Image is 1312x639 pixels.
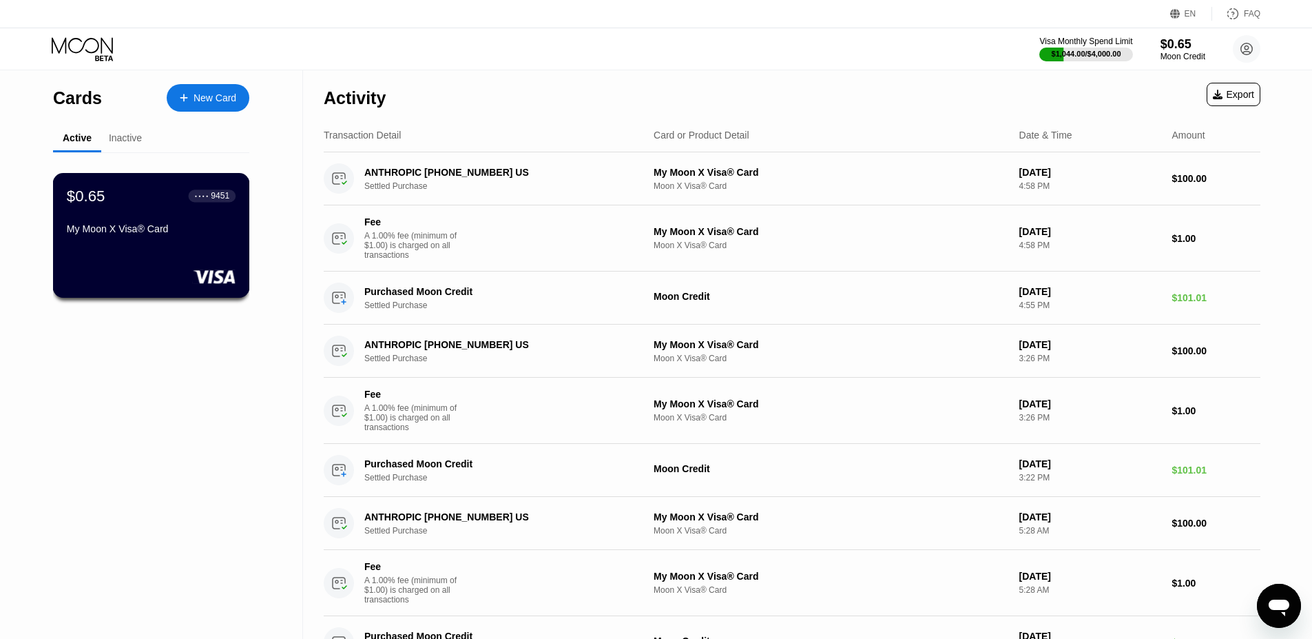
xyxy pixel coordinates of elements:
[364,511,632,523] div: ANTHROPIC [PHONE_NUMBER] US
[67,223,236,234] div: My Moon X Visa® Card
[364,216,461,227] div: Fee
[364,576,468,605] div: A 1.00% fee (minimum of $1.00) is charged on all transactions
[324,325,1260,378] div: ANTHROPIC [PHONE_NUMBER] USSettled PurchaseMy Moon X Visa® CardMoon X Visa® Card[DATE]3:26 PM$100.00
[654,339,1008,350] div: My Moon X Visa® Card
[364,181,652,191] div: Settled Purchase
[63,132,92,143] div: Active
[654,585,1008,595] div: Moon X Visa® Card
[1019,511,1161,523] div: [DATE]
[364,458,632,469] div: Purchased Moon Credit
[324,130,401,141] div: Transaction Detail
[1019,226,1161,237] div: [DATE]
[1019,458,1161,469] div: [DATE]
[195,194,209,198] div: ● ● ● ●
[364,473,652,483] div: Settled Purchase
[1019,398,1161,409] div: [DATE]
[654,226,1008,237] div: My Moon X Visa® Card
[1160,37,1205,61] div: $0.65Moon Credit
[1257,584,1301,628] iframe: Button to launch messaging window
[654,463,1008,474] div: Moon Credit
[654,571,1008,582] div: My Moon X Visa® Card
[654,526,1008,536] div: Moon X Visa® Card
[1019,286,1161,297] div: [DATE]
[1019,526,1161,536] div: 5:28 AM
[364,403,468,432] div: A 1.00% fee (minimum of $1.00) is charged on all transactions
[324,497,1260,550] div: ANTHROPIC [PHONE_NUMBER] USSettled PurchaseMy Moon X Visa® CardMoon X Visa® Card[DATE]5:28 AM$100.00
[1172,465,1260,476] div: $101.01
[654,241,1008,250] div: Moon X Visa® Card
[364,526,652,536] div: Settled Purchase
[194,92,236,104] div: New Card
[1185,9,1196,19] div: EN
[54,174,249,297] div: $0.65● ● ● ●9451My Moon X Visa® Card
[1170,7,1212,21] div: EN
[654,130,749,141] div: Card or Product Detail
[1172,233,1260,244] div: $1.00
[364,354,652,363] div: Settled Purchase
[654,511,1008,523] div: My Moon X Visa® Card
[1019,301,1161,310] div: 4:55 PM
[1172,130,1205,141] div: Amount
[53,88,102,108] div: Cards
[167,84,249,112] div: New Card
[1019,571,1161,582] div: [DATE]
[654,291,1008,302] div: Moon Credit
[1172,345,1260,356] div: $100.00
[1039,37,1132,61] div: Visa Monthly Spend Limit$1,044.00/$4,000.00
[1160,37,1205,52] div: $0.65
[211,191,229,201] div: 9451
[654,413,1008,423] div: Moon X Visa® Card
[1019,130,1072,141] div: Date & Time
[364,286,632,297] div: Purchased Moon Credit
[324,550,1260,616] div: FeeA 1.00% fee (minimum of $1.00) is charged on all transactionsMy Moon X Visa® CardMoon X Visa® ...
[654,354,1008,363] div: Moon X Visa® Card
[1019,413,1161,423] div: 3:26 PM
[654,167,1008,178] div: My Moon X Visa® Card
[1019,167,1161,178] div: [DATE]
[364,167,632,178] div: ANTHROPIC [PHONE_NUMBER] US
[1160,52,1205,61] div: Moon Credit
[1172,518,1260,529] div: $100.00
[324,88,386,108] div: Activity
[324,378,1260,444] div: FeeA 1.00% fee (minimum of $1.00) is charged on all transactionsMy Moon X Visa® CardMoon X Visa® ...
[364,301,652,310] div: Settled Purchase
[654,398,1008,409] div: My Moon X Visa® Card
[109,132,142,143] div: Inactive
[324,272,1260,325] div: Purchased Moon CreditSettled PurchaseMoon Credit[DATE]4:55 PM$101.01
[364,339,632,350] div: ANTHROPIC [PHONE_NUMBER] US
[1019,354,1161,363] div: 3:26 PM
[1172,292,1260,303] div: $101.01
[364,561,461,572] div: Fee
[364,231,468,260] div: A 1.00% fee (minimum of $1.00) is charged on all transactions
[324,444,1260,497] div: Purchased Moon CreditSettled PurchaseMoon Credit[DATE]3:22 PM$101.01
[1039,37,1132,46] div: Visa Monthly Spend Limit
[324,205,1260,272] div: FeeA 1.00% fee (minimum of $1.00) is charged on all transactionsMy Moon X Visa® CardMoon X Visa® ...
[1244,9,1260,19] div: FAQ
[67,187,105,205] div: $0.65
[654,181,1008,191] div: Moon X Visa® Card
[1019,473,1161,483] div: 3:22 PM
[1172,405,1260,416] div: $1.00
[1019,181,1161,191] div: 4:58 PM
[1172,578,1260,589] div: $1.00
[1207,83,1260,106] div: Export
[1019,241,1161,250] div: 4:58 PM
[1019,585,1161,595] div: 5:28 AM
[1213,89,1254,100] div: Export
[1172,173,1260,184] div: $100.00
[1019,339,1161,350] div: [DATE]
[364,389,461,400] div: Fee
[324,152,1260,205] div: ANTHROPIC [PHONE_NUMBER] USSettled PurchaseMy Moon X Visa® CardMoon X Visa® Card[DATE]4:58 PM$100.00
[1212,7,1260,21] div: FAQ
[1052,50,1121,58] div: $1,044.00 / $4,000.00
